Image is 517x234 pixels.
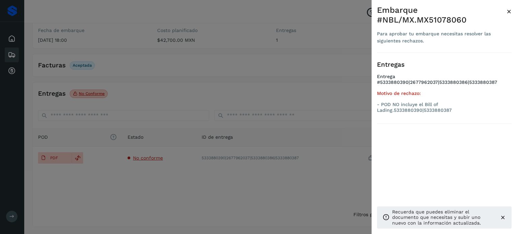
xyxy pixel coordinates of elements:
[377,74,512,91] h4: Entrega #5333880390|2677962037|5333880386|5333880387
[377,61,512,69] h3: Entregas
[507,7,512,16] span: ×
[377,5,507,25] div: Embarque #NBL/MX.MX51078060
[377,30,507,44] div: Para aprobar tu embarque necesitas resolver las siguientes rechazos.
[377,102,512,113] p: - POD NO incluye el Bill of Lading.5333880390|5333880387
[392,209,494,226] p: Recuerda que puedes eliminar el documento que necesitas y subir uno nuevo con la información actu...
[377,91,512,96] h5: Motivo de rechazo:
[507,5,512,18] button: Close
